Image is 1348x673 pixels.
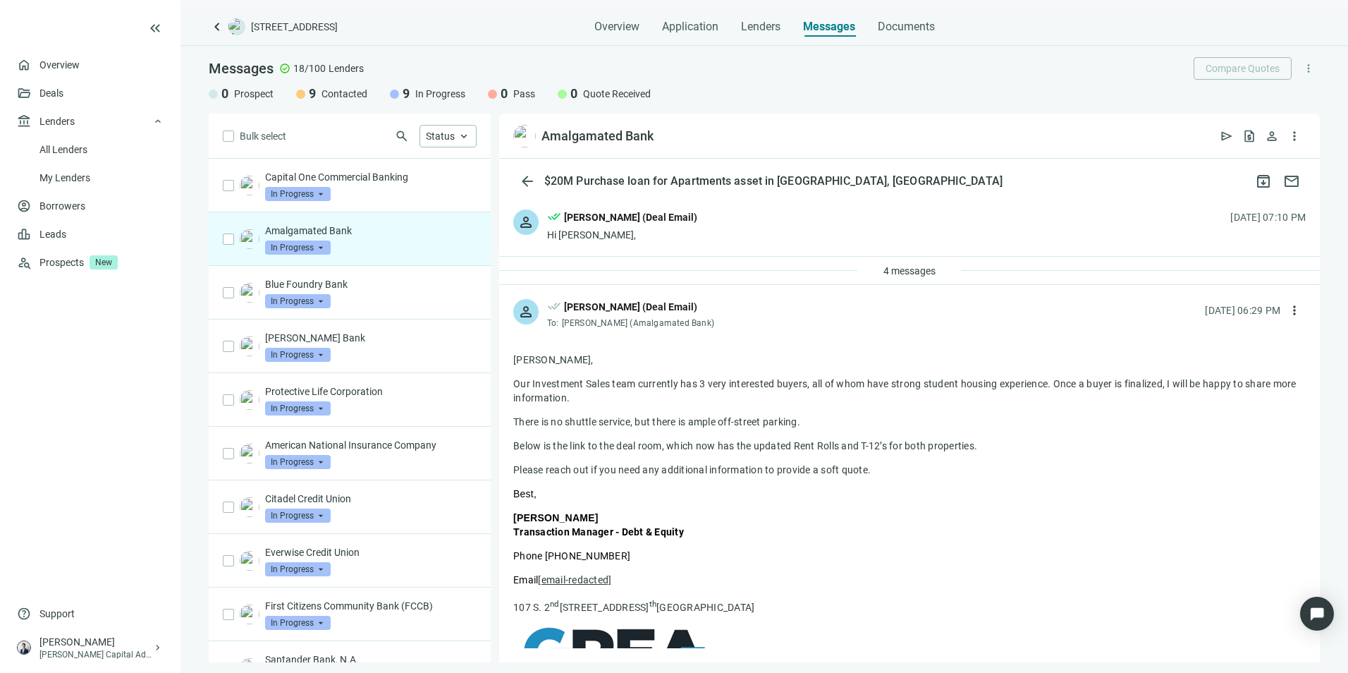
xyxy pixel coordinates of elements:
[228,18,245,35] img: deal-logo
[562,318,714,328] span: [PERSON_NAME] (Amalgamated Bank)
[517,303,534,320] span: person
[240,336,259,356] img: 3c802d7e-114a-4634-a557-878eed3032f8.png
[1261,125,1283,147] button: person
[564,210,697,225] div: [PERSON_NAME] (Deal Email)
[39,635,152,649] div: [PERSON_NAME]
[517,214,534,231] span: person
[426,131,455,142] span: Status
[265,401,331,416] span: In Progress
[240,176,259,195] img: 2cbe36fd-62e2-470a-a228-3f5ee6a9a64a
[547,210,561,228] span: done_all
[501,85,508,102] span: 0
[1283,125,1306,147] button: more_vert
[265,599,477,613] p: First Citizens Community Bank (FCCB)
[1283,299,1306,322] button: more_vert
[39,649,152,660] div: [PERSON_NAME] Capital Advisors
[265,170,477,184] p: Capital One Commercial Banking
[265,562,331,576] span: In Progress
[513,125,536,147] img: af88d749-cef5-4d86-8bbf-8a2e4d1f3b26
[803,20,855,33] span: Messages
[240,444,259,463] img: 1f975bcb-39a8-4475-90f7-6a1a3e5ff7e7
[883,265,936,277] span: 4 messages
[265,294,331,308] span: In Progress
[265,224,477,238] p: Amalgamated Bank
[594,20,639,34] span: Overview
[871,260,948,282] button: 4 messages
[240,283,259,303] img: 22c0c756-752d-4072-b9f7-266bf648b86f
[403,85,410,102] span: 9
[1265,129,1279,143] span: person
[39,607,75,621] span: Support
[1283,173,1300,190] span: mail
[279,63,290,74] span: check_circle
[17,607,31,621] span: help
[1220,129,1234,143] span: send
[395,129,409,143] span: search
[547,299,561,317] span: done_all
[1255,173,1272,190] span: archive
[878,20,935,34] span: Documents
[1287,129,1301,143] span: more_vert
[265,241,331,255] span: In Progress
[39,200,85,212] a: Borrowers
[1230,210,1306,225] div: [DATE] 07:10 PM
[583,87,651,101] span: Quote Received
[265,187,331,201] span: In Progress
[265,616,331,630] span: In Progress
[39,229,66,240] a: Leads
[18,641,30,654] img: avatar
[265,653,477,667] p: Santander Bank, N.A.
[1215,125,1238,147] button: send
[547,317,718,329] div: To:
[265,438,477,452] p: American National Insurance Company
[1238,125,1261,147] button: request_quote
[293,61,326,75] span: 18/100
[152,642,164,653] span: keyboard_arrow_right
[39,172,90,183] a: My Lenders
[329,61,364,75] span: Lenders
[147,20,164,37] button: keyboard_double_arrow_left
[240,497,259,517] img: 2938654b-dc07-4747-b65f-292b1ebd5470
[1249,167,1277,195] button: archive
[265,331,477,345] p: [PERSON_NAME] Bank
[90,255,118,269] span: New
[17,114,31,128] span: account_balance
[1287,303,1301,317] span: more_vert
[265,277,477,291] p: Blue Foundry Bank
[519,173,536,190] span: arrow_back
[39,248,164,277] div: Prospects
[662,20,718,34] span: Application
[1300,597,1334,631] div: Open Intercom Messenger
[39,59,80,71] a: Overview
[265,455,331,469] span: In Progress
[1297,57,1320,80] button: more_vert
[741,20,780,34] span: Lenders
[541,174,1005,188] div: $20M Purchase loan for Apartments asset in [GEOGRAPHIC_DATA], [GEOGRAPHIC_DATA]
[415,87,465,101] span: In Progress
[513,87,535,101] span: Pass
[39,144,87,155] a: All Lenders
[1277,167,1306,195] button: mail
[570,85,577,102] span: 0
[309,85,316,102] span: 9
[564,299,697,315] div: [PERSON_NAME] (Deal Email)
[240,390,259,410] img: 4475daf1-02ad-4071-bd35-4fddd677ec0c
[240,605,259,624] img: 4588c9b8-42bf-4904-b2a7-d5f7e0193bdf
[265,384,477,399] p: Protective Life Corporation
[209,60,274,77] span: Messages
[1302,62,1315,75] span: more_vert
[1194,57,1292,80] button: Compare Quotes
[39,107,75,135] span: Lenders
[1205,303,1280,318] div: [DATE] 06:29 PM
[209,18,226,35] a: keyboard_arrow_left
[513,167,541,195] button: arrow_back
[39,248,164,277] a: ProspectsNew
[265,509,331,523] span: In Progress
[265,348,331,362] span: In Progress
[221,85,228,102] span: 0
[240,229,259,249] img: af88d749-cef5-4d86-8bbf-8a2e4d1f3b26
[1242,129,1256,143] span: request_quote
[265,545,477,559] p: Everwise Credit Union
